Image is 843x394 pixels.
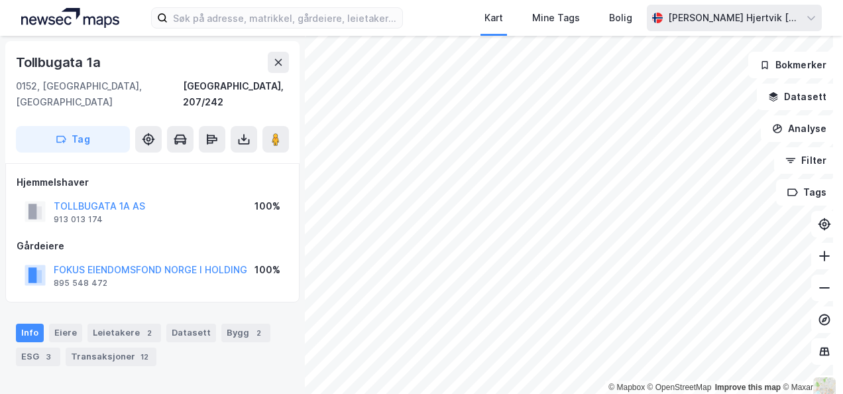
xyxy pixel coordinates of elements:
div: ESG [16,348,60,366]
div: Leietakere [87,324,161,342]
div: 3 [42,350,55,363]
div: 2 [252,326,265,340]
div: Bygg [221,324,270,342]
div: Gårdeiere [17,238,288,254]
button: Bokmerker [748,52,838,78]
div: Kontrollprogram for chat [777,330,843,394]
div: 913 013 174 [54,214,103,225]
iframe: Chat Widget [777,330,843,394]
div: Bolig [609,10,632,26]
div: 2 [142,326,156,340]
div: Transaksjoner [66,348,156,366]
button: Analyse [761,115,838,142]
button: Tags [776,179,838,206]
div: 100% [254,262,280,278]
div: Mine Tags [532,10,580,26]
div: Info [16,324,44,342]
input: Søk på adresse, matrikkel, gårdeiere, leietakere eller personer [168,8,402,28]
div: [GEOGRAPHIC_DATA], 207/242 [183,78,289,110]
div: Tollbugata 1a [16,52,103,73]
div: Kart [484,10,503,26]
div: Hjemmelshaver [17,174,288,190]
button: Filter [774,147,838,174]
div: Eiere [49,324,82,342]
button: Datasett [757,84,838,110]
a: Improve this map [715,383,781,392]
button: Tag [16,126,130,153]
div: 0152, [GEOGRAPHIC_DATA], [GEOGRAPHIC_DATA] [16,78,183,110]
div: 12 [138,350,151,363]
div: [PERSON_NAME] Hjertvik [PERSON_NAME] [668,10,801,26]
div: 100% [254,198,280,214]
a: Mapbox [608,383,645,392]
div: Datasett [166,324,216,342]
a: OpenStreetMap [647,383,712,392]
div: 895 548 472 [54,278,107,289]
img: logo.a4113a55bc3d86da70a041830d287a7e.svg [21,8,119,28]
